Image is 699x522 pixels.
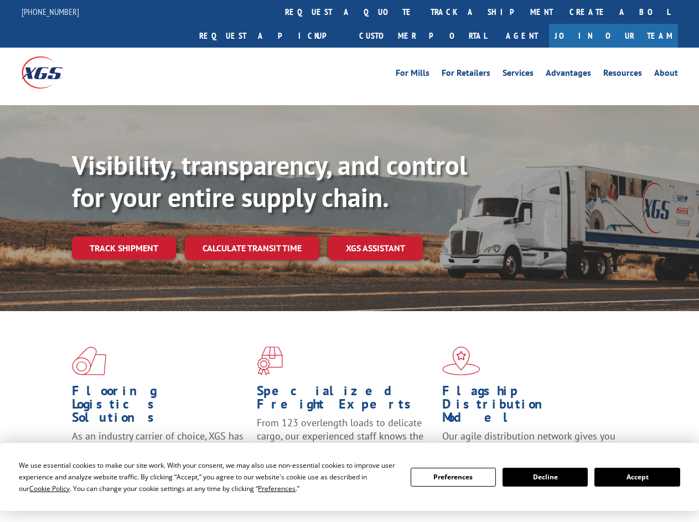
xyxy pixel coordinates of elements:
[22,6,79,17] a: [PHONE_NUMBER]
[351,24,495,48] a: Customer Portal
[442,384,619,430] h1: Flagship Distribution Model
[503,468,588,487] button: Decline
[328,236,423,260] a: XGS ASSISTANT
[495,24,549,48] a: Agent
[72,148,467,214] b: Visibility, transparency, and control for your entire supply chain.
[442,430,615,469] span: Our agile distribution network gives you nationwide inventory management on demand.
[396,69,429,81] a: For Mills
[257,416,433,466] p: From 123 overlength loads to delicate cargo, our experienced staff knows the best way to move you...
[19,459,397,494] div: We use essential cookies to make our site work. With your consent, we may also use non-essential ...
[257,347,283,375] img: xgs-icon-focused-on-flooring-red
[654,69,678,81] a: About
[72,430,244,469] span: As an industry carrier of choice, XGS has brought innovation and dedication to flooring logistics...
[72,236,176,260] a: Track shipment
[72,347,106,375] img: xgs-icon-total-supply-chain-intelligence-red
[442,347,480,375] img: xgs-icon-flagship-distribution-model-red
[185,236,319,260] a: Calculate transit time
[594,468,680,487] button: Accept
[72,384,248,430] h1: Flooring Logistics Solutions
[29,484,70,493] span: Cookie Policy
[549,24,678,48] a: Join Our Team
[191,24,351,48] a: Request a pickup
[411,468,496,487] button: Preferences
[257,384,433,416] h1: Specialized Freight Experts
[546,69,591,81] a: Advantages
[603,69,642,81] a: Resources
[442,69,490,81] a: For Retailers
[503,69,534,81] a: Services
[258,484,296,493] span: Preferences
